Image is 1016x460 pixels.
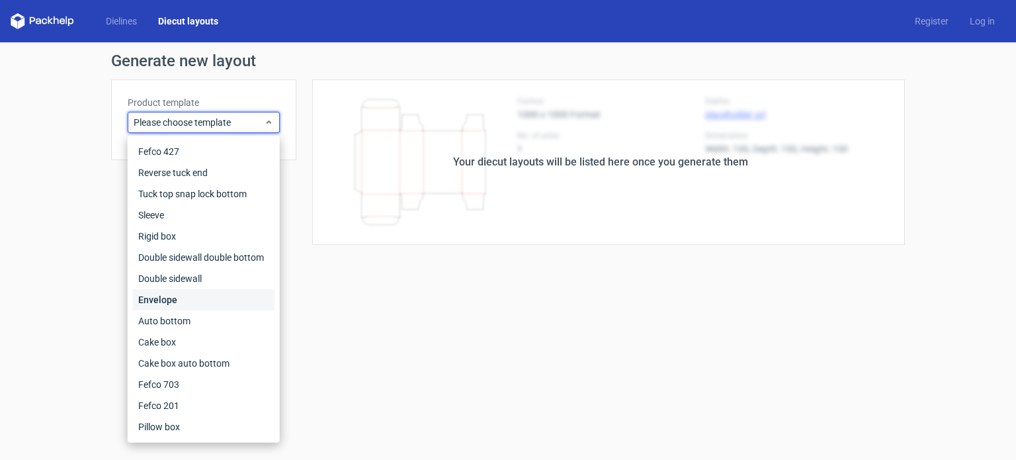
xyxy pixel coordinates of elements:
[133,332,275,353] div: Cake box
[134,116,264,129] span: Please choose template
[133,141,275,162] div: Fefco 427
[133,374,275,395] div: Fefco 703
[95,15,148,28] a: Dielines
[959,15,1005,28] a: Log in
[128,96,280,109] label: Product template
[133,416,275,437] div: Pillow box
[133,353,275,374] div: Cake box auto bottom
[133,268,275,289] div: Double sidewall
[133,162,275,183] div: Reverse tuck end
[133,247,275,268] div: Double sidewall double bottom
[133,226,275,247] div: Rigid box
[133,395,275,416] div: Fefco 201
[904,15,959,28] a: Register
[148,15,229,28] a: Diecut layouts
[453,154,748,170] div: Your diecut layouts will be listed here once you generate them
[133,205,275,226] div: Sleeve
[133,310,275,332] div: Auto bottom
[133,289,275,310] div: Envelope
[133,183,275,205] div: Tuck top snap lock bottom
[111,53,905,69] h1: Generate new layout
